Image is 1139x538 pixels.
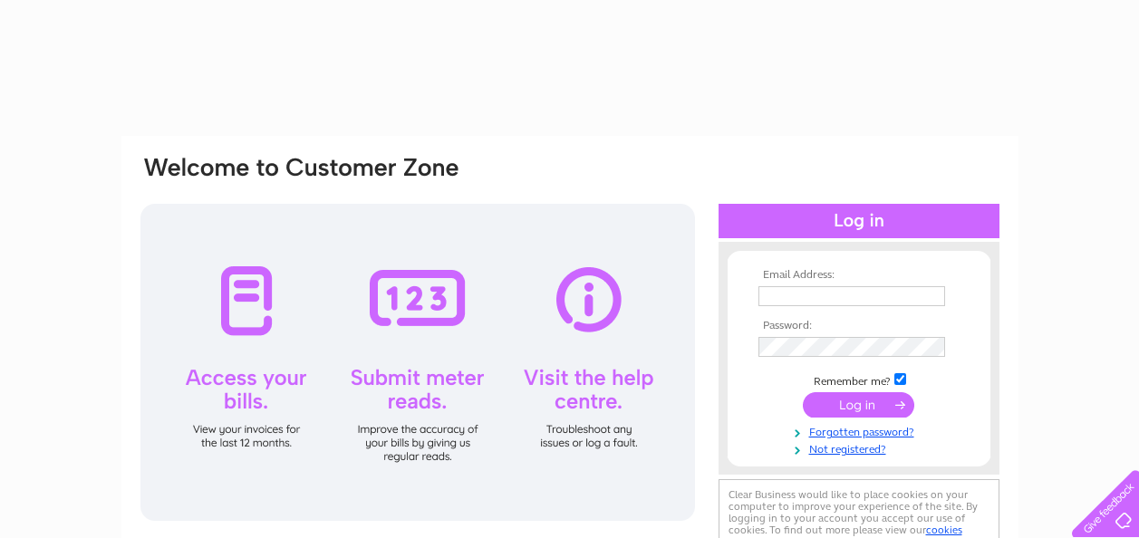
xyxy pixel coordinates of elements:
[758,422,964,439] a: Forgotten password?
[754,320,964,332] th: Password:
[758,439,964,456] a: Not registered?
[754,269,964,282] th: Email Address:
[754,370,964,389] td: Remember me?
[803,392,914,418] input: Submit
